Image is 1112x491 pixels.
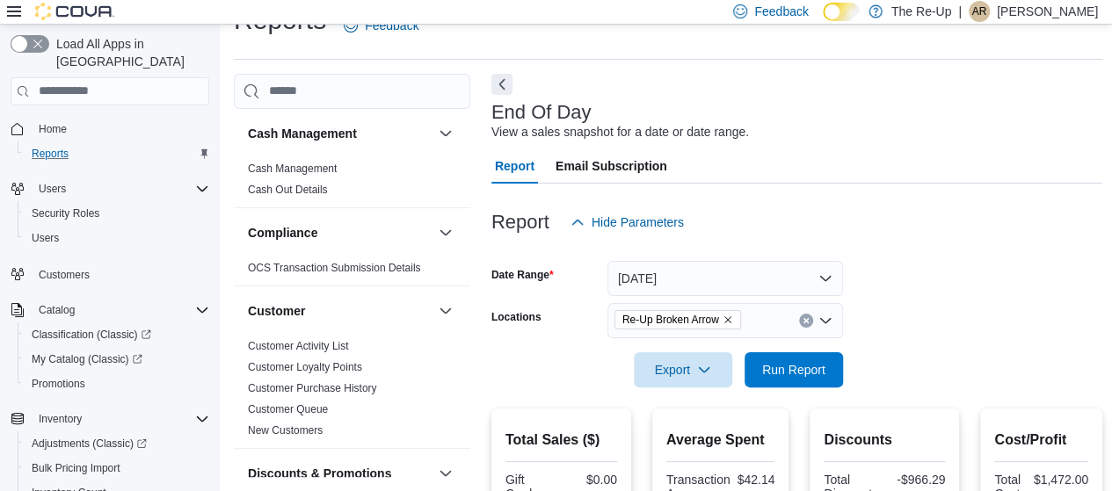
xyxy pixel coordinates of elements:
[607,261,843,296] button: [DATE]
[248,302,305,320] h3: Customer
[435,123,456,144] button: Cash Management
[25,324,209,345] span: Classification (Classic)
[39,412,82,426] span: Inventory
[614,310,741,329] span: Re-Up Broken Arrow
[622,311,719,329] span: Re-Up Broken Arrow
[32,264,97,285] a: Customers
[32,377,85,391] span: Promotions
[491,74,512,95] button: Next
[248,465,391,482] h3: Discounts & Promotions
[32,437,147,451] span: Adjustments (Classic)
[39,122,67,136] span: Home
[564,473,617,487] div: $0.00
[762,361,825,379] span: Run Report
[969,1,990,22] div: Aaron Remington
[39,182,66,196] span: Users
[25,373,209,394] span: Promotions
[248,183,328,197] span: Cash Out Details
[25,143,209,164] span: Reports
[25,143,76,164] a: Reports
[49,35,209,70] span: Load All Apps in [GEOGRAPHIC_DATA]
[592,213,684,231] span: Hide Parameters
[248,402,328,416] span: Customer Queue
[248,125,357,142] h3: Cash Management
[634,352,732,387] button: Export
[491,268,554,282] label: Date Range
[39,268,90,282] span: Customers
[32,231,59,245] span: Users
[32,147,69,161] span: Reports
[4,177,216,201] button: Users
[32,118,209,140] span: Home
[248,261,421,275] span: OCS Transaction Submission Details
[18,141,216,166] button: Reports
[958,1,962,22] p: |
[32,178,209,199] span: Users
[1034,473,1088,487] div: $1,472.00
[32,408,209,430] span: Inventory
[18,372,216,396] button: Promotions
[818,314,832,328] button: Open list of options
[248,360,362,374] span: Customer Loyalty Points
[39,303,75,317] span: Catalog
[994,430,1088,451] h2: Cost/Profit
[491,102,592,123] h3: End Of Day
[18,226,216,250] button: Users
[248,381,377,395] span: Customer Purchase History
[248,382,377,394] a: Customer Purchase History
[234,158,470,207] div: Cash Management
[25,227,209,249] span: Users
[556,148,667,184] span: Email Subscription
[4,261,216,286] button: Customers
[25,349,209,370] span: My Catalog (Classic)
[25,324,158,345] a: Classification (Classic)
[25,203,106,224] a: Security Roles
[32,178,73,199] button: Users
[248,361,362,373] a: Customer Loyalty Points
[495,148,534,184] span: Report
[248,224,432,242] button: Compliance
[18,456,216,480] button: Bulk Pricing Import
[32,352,142,366] span: My Catalog (Classic)
[435,222,456,243] button: Compliance
[248,162,337,175] a: Cash Management
[4,116,216,141] button: Home
[32,300,82,321] button: Catalog
[25,458,127,479] a: Bulk Pricing Import
[25,433,209,454] span: Adjustments (Classic)
[25,349,149,370] a: My Catalog (Classic)
[799,314,813,328] button: Clear input
[32,300,209,321] span: Catalog
[891,1,951,22] p: The Re-Up
[248,424,323,437] a: New Customers
[234,336,470,448] div: Customer
[435,300,456,321] button: Customer
[745,352,843,387] button: Run Report
[25,433,154,454] a: Adjustments (Classic)
[248,224,317,242] h3: Compliance
[248,339,349,353] span: Customer Activity List
[337,8,425,43] a: Feedback
[754,3,808,20] span: Feedback
[248,125,432,142] button: Cash Management
[248,340,349,352] a: Customer Activity List
[723,314,733,325] button: Remove Re-Up Broken Arrow from selection in this group
[823,3,860,21] input: Dark Mode
[824,430,945,451] h2: Discounts
[18,322,216,347] a: Classification (Classic)
[25,227,66,249] a: Users
[234,257,470,285] div: Compliance
[4,407,216,431] button: Inventory
[248,162,337,176] span: Cash Management
[32,461,120,475] span: Bulk Pricing Import
[248,302,432,320] button: Customer
[997,1,1098,22] p: [PERSON_NAME]
[4,298,216,322] button: Catalog
[25,373,92,394] a: Promotions
[435,463,456,484] button: Discounts & Promotions
[644,352,722,387] span: Export
[365,17,418,34] span: Feedback
[248,465,432,482] button: Discounts & Promotions
[491,123,749,141] div: View a sales snapshot for a date or date range.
